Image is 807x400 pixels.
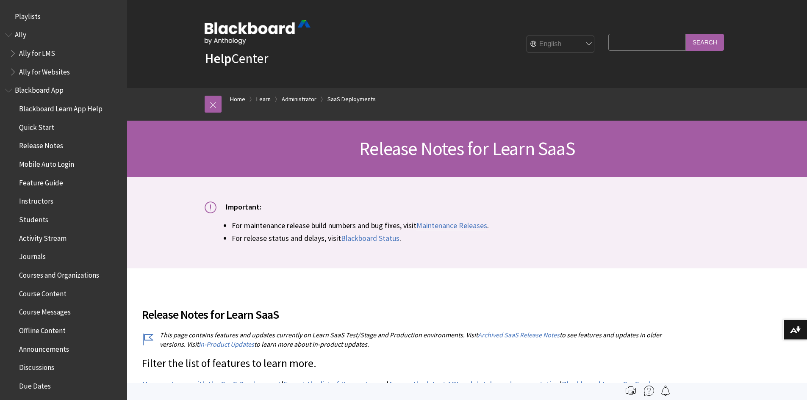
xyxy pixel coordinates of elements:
[19,231,67,243] span: Activity Stream
[142,379,281,389] a: More on Learn with the SaaS Deployment
[5,9,122,24] nav: Book outline for Playlists
[205,50,268,67] a: HelpCenter
[19,323,66,335] span: Offline Content
[626,386,636,396] img: Print
[19,250,46,261] span: Journals
[341,233,399,243] a: Blackboard Status
[19,102,103,113] span: Blackboard Learn App Help
[15,9,41,21] span: Playlists
[205,50,231,67] strong: Help
[327,94,376,105] a: SaaS Deployments
[527,36,595,53] select: Site Language Selector
[19,379,51,390] span: Due Dates
[19,305,71,317] span: Course Messages
[644,386,654,396] img: More help
[19,46,55,58] span: Ally for LMS
[226,202,261,212] span: Important:
[416,221,487,231] a: Maintenance Releases
[15,83,64,95] span: Blackboard App
[256,94,271,105] a: Learn
[232,232,730,244] li: For release status and delays, visit .
[19,65,70,76] span: Ally for Websites
[5,28,122,79] nav: Book outline for Anthology Ally Help
[19,157,74,168] span: Mobile Auto Login
[283,379,386,389] a: Export the list of Known Issues
[19,287,67,298] span: Course Content
[282,94,316,105] a: Administrator
[19,194,53,206] span: Instructors
[19,342,69,353] span: Announcements
[15,28,26,39] span: Ally
[19,176,63,187] span: Feature Guide
[232,220,730,231] li: For maintenance release build numbers and bug fixes, visit .
[19,360,54,372] span: Discussions
[359,137,575,160] span: Release Notes for Learn SaaS
[142,295,667,323] h2: Release Notes for Learn SaaS
[19,120,54,132] span: Quick Start
[388,379,560,389] a: Access the latest API and database documentation
[205,20,311,44] img: Blackboard by Anthology
[19,139,63,150] span: Release Notes
[660,386,671,396] img: Follow this page
[19,212,48,224] span: Students
[230,94,245,105] a: Home
[142,330,667,349] p: This page contains features and updates currently on Learn SaaS Test/Stage and Production environ...
[686,34,724,50] input: Search
[199,340,254,349] a: In-Product Updates
[478,331,560,339] a: Archived SaaS Release Notes
[142,356,667,371] p: Filter the list of features to learn more.
[19,268,99,279] span: Courses and Organizations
